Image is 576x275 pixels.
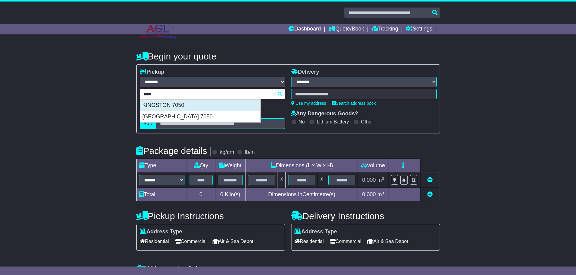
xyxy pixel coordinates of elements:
label: Delivery [291,69,319,75]
td: Qty [187,159,215,172]
span: 0.000 [362,191,376,197]
td: Dimensions in Centimetre(s) [246,188,358,201]
typeahead: Please provide city [140,89,285,99]
label: Lithium Battery [317,119,349,125]
sup: 3 [382,176,384,181]
label: Address Type [140,229,182,235]
label: Address Type [295,229,337,235]
label: Pickup [140,69,164,75]
a: Dashboard [288,24,321,34]
label: Other [361,119,373,125]
td: 0 [187,188,215,201]
a: Tracking [372,24,398,34]
label: Any Dangerous Goods? [291,110,358,117]
label: kg/cm [220,149,234,156]
td: Dimensions (L x W x H) [246,159,358,172]
a: Quote/Book [328,24,364,34]
a: Search address book [332,101,376,106]
td: Kilo(s) [215,188,246,201]
td: Weight [215,159,246,172]
span: Air & Sea Depot [213,237,253,246]
a: Use my address [291,101,326,106]
label: AUD [140,118,157,129]
td: x [318,172,326,188]
h4: Delivery Instructions [291,211,440,221]
div: KINGSTON 7050 [140,100,260,111]
h4: Package details | [136,146,212,156]
sup: 3 [382,191,384,195]
span: Air & Sea Depot [367,237,408,246]
span: 0.000 [362,177,376,183]
h4: Pickup Instructions [136,211,285,221]
label: No [299,119,305,125]
span: Residential [140,237,169,246]
span: 0 [220,191,223,197]
span: Commercial [330,237,361,246]
label: lb/in [245,149,255,156]
a: Settings [406,24,432,34]
div: [GEOGRAPHIC_DATA] 7050 [140,111,260,123]
td: Total [136,188,187,201]
a: Remove this item [427,177,433,183]
span: m [377,191,384,197]
h4: Begin your quote [136,51,440,61]
span: Commercial [175,237,207,246]
td: Type [136,159,187,172]
td: x [278,172,286,188]
h4: Warranty & Insurance [136,264,440,274]
a: Add new item [427,191,433,197]
span: Residential [295,237,324,246]
span: m [377,177,384,183]
td: Volume [358,159,388,172]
